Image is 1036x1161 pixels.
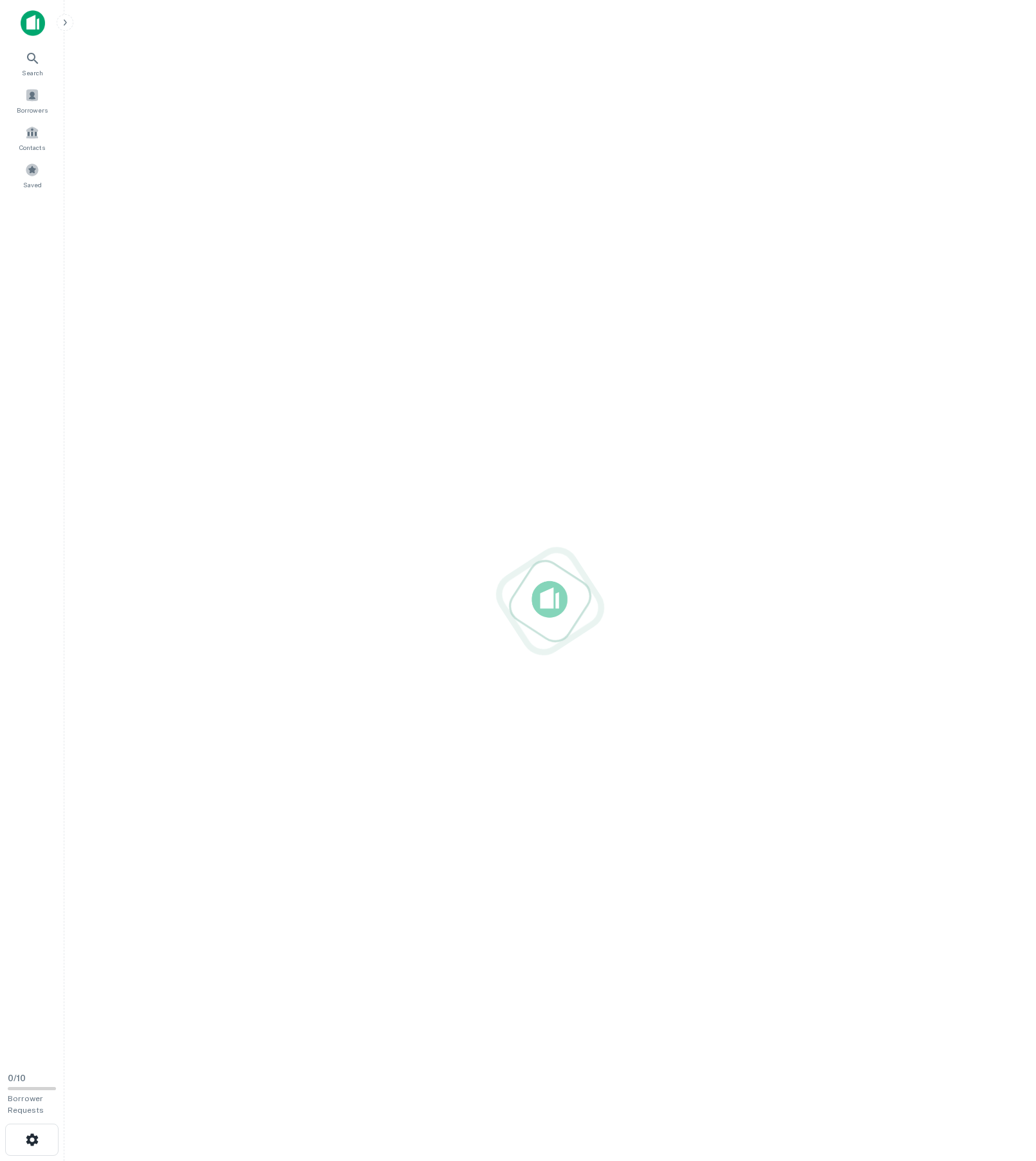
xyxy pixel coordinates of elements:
a: Saved [4,158,60,192]
span: Search [22,68,43,78]
span: Borrowers [17,105,48,115]
img: capitalize-icon.png [21,10,45,36]
a: Contacts [4,120,60,155]
span: Saved [23,180,42,190]
span: Borrower Requests [8,1094,44,1115]
span: Contacts [19,142,45,153]
span: 0 / 10 [8,1073,26,1083]
a: Search [4,46,60,80]
iframe: Chat Widget [972,1058,1036,1120]
a: Borrowers [4,83,60,118]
